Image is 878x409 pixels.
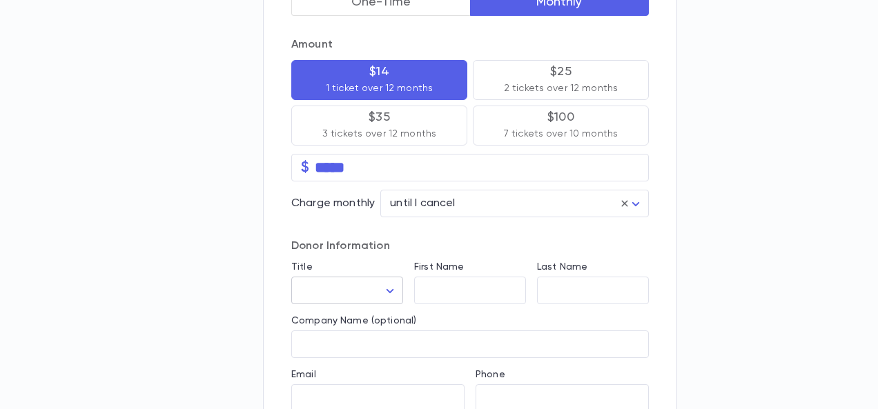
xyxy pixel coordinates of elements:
button: $252 tickets over 12 months [473,60,649,100]
p: $14 [369,65,389,79]
p: 7 tickets over 10 months [504,127,618,141]
button: $1007 tickets over 10 months [473,106,649,146]
div: until I cancel [380,190,649,217]
div: ​ [291,277,403,304]
p: Donor Information [291,239,649,253]
label: First Name [414,261,464,272]
label: Email [291,369,316,380]
p: $100 [547,110,574,124]
p: $25 [550,65,572,79]
label: Phone [476,369,505,380]
p: $ [301,161,309,174]
p: Amount [291,38,649,52]
p: 2 tickets over 12 months [504,81,618,95]
label: Company Name (optional) [291,315,416,326]
label: Last Name [537,261,587,272]
span: until I cancel [390,198,455,209]
p: 1 ticket over 12 months [326,81,433,95]
p: $35 [369,110,390,124]
button: $141 ticket over 12 months [291,60,467,100]
p: Charge monthly [291,197,375,210]
label: Title [291,261,313,272]
p: 3 tickets over 12 months [322,127,436,141]
button: $353 tickets over 12 months [291,106,467,146]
